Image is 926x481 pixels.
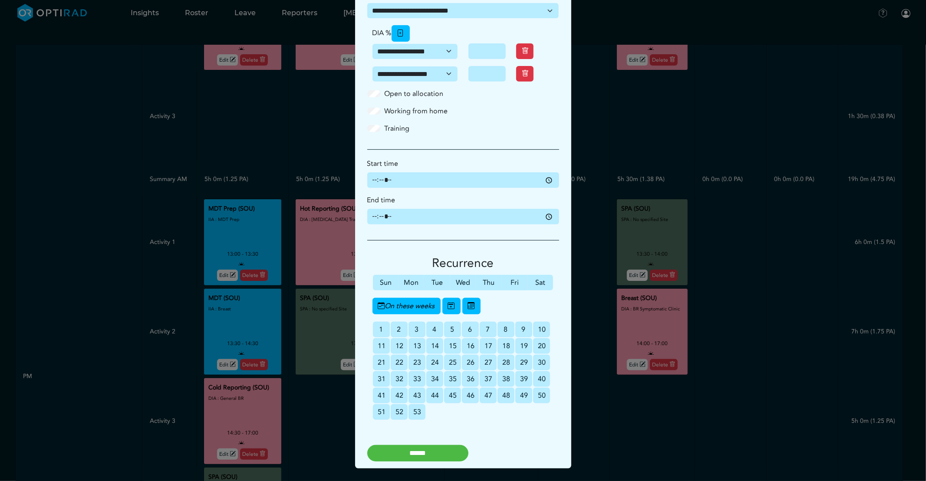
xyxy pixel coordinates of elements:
[444,388,461,403] label: 45
[385,89,444,99] label: Open to allocation
[533,322,550,337] label: 10
[498,338,514,354] label: 18
[444,338,461,354] label: 15
[409,388,425,403] label: 43
[367,158,399,169] label: Start time
[476,275,501,290] label: Thu
[444,371,461,387] label: 35
[498,322,514,337] label: 8
[533,338,550,354] label: 20
[533,371,550,387] label: 40
[385,106,448,116] label: Working from home
[426,371,443,387] label: 34
[515,371,532,387] label: 39
[426,388,443,403] label: 44
[444,322,461,337] label: 5
[498,355,514,370] label: 28
[409,355,425,370] label: 23
[391,322,408,337] label: 2
[391,371,408,387] label: 32
[367,195,395,205] label: End time
[426,322,443,337] label: 4
[515,355,532,370] label: 29
[373,338,390,354] label: 11
[480,322,497,337] label: 7
[409,404,425,420] label: 53
[480,338,497,354] label: 17
[373,355,390,370] label: 21
[462,371,479,387] label: 36
[462,322,479,337] label: 6
[426,355,443,370] label: 24
[367,25,559,42] div: DIA %
[533,355,550,370] label: 30
[498,388,514,403] label: 48
[409,322,425,337] label: 3
[426,338,443,354] label: 14
[391,388,408,403] label: 42
[515,338,532,354] label: 19
[498,371,514,387] label: 38
[480,388,497,403] label: 47
[373,404,390,420] label: 51
[391,338,408,354] label: 12
[409,338,425,354] label: 13
[502,275,527,290] label: Fri
[373,371,390,387] label: 31
[367,256,559,271] h3: Recurrence
[399,275,424,290] label: Mon
[480,371,497,387] label: 37
[385,123,410,134] label: Training
[533,388,550,403] label: 50
[373,275,399,290] label: Sun
[480,355,497,370] label: 27
[450,275,476,290] label: Wed
[515,322,532,337] label: 9
[424,275,450,290] label: Tue
[391,404,408,420] label: 52
[391,355,408,370] label: 22
[444,355,461,370] label: 25
[462,388,479,403] label: 46
[462,355,479,370] label: 26
[373,322,390,337] label: 1
[527,275,553,290] label: Sat
[515,388,532,403] label: 49
[372,298,441,314] i: On these weeks
[462,338,479,354] label: 16
[373,388,390,403] label: 41
[409,371,425,387] label: 33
